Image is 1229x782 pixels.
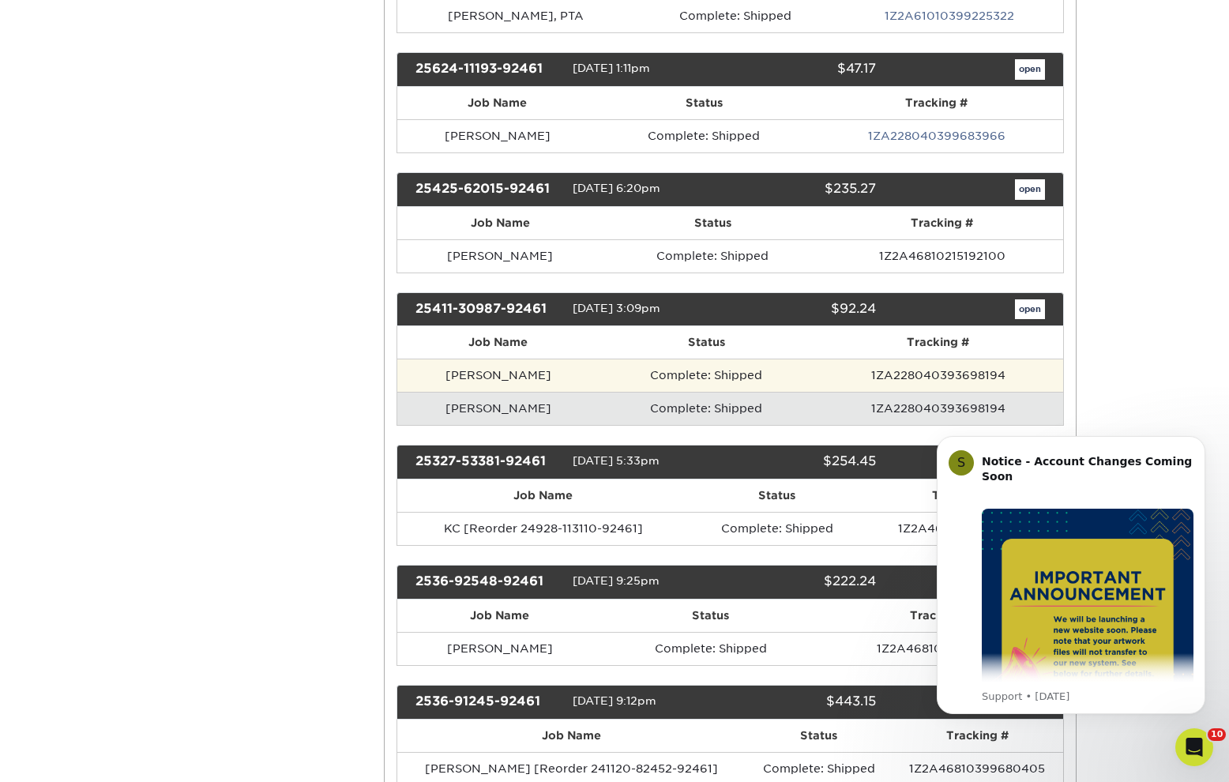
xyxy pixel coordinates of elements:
[599,359,813,392] td: Complete: Shipped
[397,512,690,545] td: KC [Reorder 24928-113110-92461]
[603,632,819,665] td: Complete: Shipped
[718,299,887,320] div: $92.24
[718,59,887,80] div: $47.17
[397,600,603,632] th: Job Name
[718,179,887,200] div: $235.27
[913,416,1229,774] iframe: Intercom notifications message
[746,720,891,752] th: Status
[1175,728,1213,766] iframe: Intercom live chat
[868,130,1005,142] a: 1ZA228040399683966
[573,694,656,707] span: [DATE] 9:12pm
[603,239,821,273] td: Complete: Shipped
[573,455,660,468] span: [DATE] 5:33pm
[864,479,1063,512] th: Tracking #
[573,574,660,587] span: [DATE] 9:25pm
[813,326,1063,359] th: Tracking #
[397,207,604,239] th: Job Name
[892,720,1063,752] th: Tracking #
[397,392,600,425] td: [PERSON_NAME]
[573,182,660,194] span: [DATE] 6:20pm
[573,62,650,74] span: [DATE] 1:11pm
[404,179,573,200] div: 25425-62015-92461
[404,452,573,472] div: 25327-53381-92461
[598,87,810,119] th: Status
[598,119,810,152] td: Complete: Shipped
[599,392,813,425] td: Complete: Shipped
[819,632,1063,665] td: 1Z2A46810314382655
[813,392,1063,425] td: 1ZA228040393698194
[718,452,887,472] div: $254.45
[821,239,1063,273] td: 1Z2A46810215192100
[718,572,887,592] div: $222.24
[1208,728,1226,741] span: 10
[690,479,864,512] th: Status
[1015,179,1045,200] a: open
[864,512,1063,545] td: 1Z2A46810314664823
[821,207,1063,239] th: Tracking #
[573,302,660,314] span: [DATE] 3:09pm
[397,479,690,512] th: Job Name
[404,59,573,80] div: 25624-11193-92461
[397,326,600,359] th: Job Name
[690,512,864,545] td: Complete: Shipped
[397,87,599,119] th: Job Name
[718,692,887,712] div: $443.15
[599,326,813,359] th: Status
[1015,59,1045,80] a: open
[397,239,604,273] td: [PERSON_NAME]
[819,600,1063,632] th: Tracking #
[813,359,1063,392] td: 1ZA228040393698194
[397,632,603,665] td: [PERSON_NAME]
[603,207,821,239] th: Status
[397,359,600,392] td: [PERSON_NAME]
[1015,299,1045,320] a: open
[404,572,573,592] div: 2536-92548-92461
[404,299,573,320] div: 25411-30987-92461
[603,600,819,632] th: Status
[885,9,1014,22] a: 1Z2A61010399225322
[404,692,573,712] div: 2536-91245-92461
[397,119,599,152] td: [PERSON_NAME]
[397,720,747,752] th: Job Name
[810,87,1063,119] th: Tracking #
